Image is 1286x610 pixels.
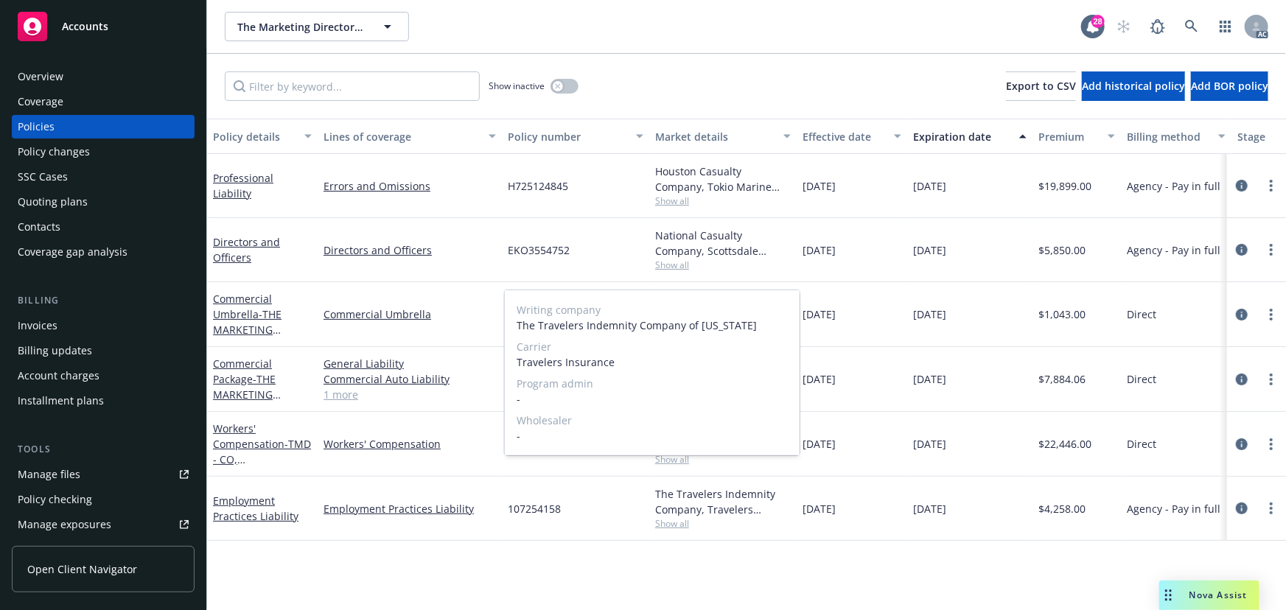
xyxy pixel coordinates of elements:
button: Market details [649,119,797,154]
a: Coverage [12,90,195,113]
a: circleInformation [1233,435,1251,453]
div: National Casualty Company, Scottsdale Insurance Company (Nationwide), Burns & [PERSON_NAME] [655,228,791,259]
a: more [1262,499,1280,517]
a: Employment Practices Liability [213,494,298,523]
span: - THE MARKETING DIRECTORS, INC. - [GEOGRAPHIC_DATA]/[GEOGRAPHIC_DATA] [213,372,307,463]
div: Policies [18,115,55,139]
div: Policy number [508,129,627,144]
span: Nova Assist [1189,589,1248,601]
a: Account charges [12,364,195,388]
span: [DATE] [803,371,836,387]
span: [DATE] [803,242,836,258]
a: 1 more [324,387,496,402]
div: Expiration date [913,129,1010,144]
span: Export to CSV [1006,79,1076,93]
div: Contacts [18,215,60,239]
a: Quoting plans [12,190,195,214]
a: Directors and Officers [324,242,496,258]
span: Wholesaler [517,413,788,428]
span: $22,446.00 [1038,436,1091,452]
div: Billing updates [18,339,92,362]
span: [DATE] [803,436,836,452]
div: Installment plans [18,389,104,413]
a: Commercial Package [213,357,307,463]
button: Expiration date [907,119,1032,154]
span: Agency - Pay in full [1127,178,1220,194]
span: $19,899.00 [1038,178,1091,194]
span: $7,884.06 [1038,371,1086,387]
span: [DATE] [803,501,836,516]
a: circleInformation [1233,499,1251,517]
button: Policy number [502,119,649,154]
span: Program admin [517,376,788,391]
div: Stage [1237,129,1283,144]
a: Policies [12,115,195,139]
a: Installment plans [12,389,195,413]
span: Carrier [517,339,788,354]
span: $1,043.00 [1038,306,1086,322]
a: circleInformation [1233,371,1251,388]
a: circleInformation [1233,177,1251,194]
a: Manage exposures [12,513,195,536]
span: - THE MARKETING DIRECTORS, INC.- [GEOGRAPHIC_DATA]/[GEOGRAPHIC_DATA] [213,307,307,399]
a: Invoices [12,314,195,337]
div: Houston Casualty Company, Tokio Marine HCC, Burns & [PERSON_NAME] [655,164,791,194]
a: Accounts [12,6,195,47]
a: Employment Practices Liability [324,501,496,516]
span: The Marketing Directors, Inc. [237,19,365,35]
button: Policy details [207,119,318,154]
div: Lines of coverage [324,129,480,144]
span: $4,258.00 [1038,501,1086,516]
a: Switch app [1211,12,1240,41]
span: Accounts [62,21,108,32]
span: Direct [1127,436,1156,452]
div: Billing [12,293,195,308]
span: Open Client Navigator [27,561,137,577]
button: Billing method [1121,119,1231,154]
div: Manage files [18,463,80,486]
a: Policy checking [12,488,195,511]
input: Filter by keyword... [225,71,480,101]
span: $5,850.00 [1038,242,1086,258]
a: Coverage gap analysis [12,240,195,264]
span: EKO3554752 [508,242,570,258]
div: Effective date [803,129,885,144]
div: Coverage gap analysis [18,240,127,264]
a: Start snowing [1109,12,1139,41]
div: Account charges [18,364,99,388]
div: The Travelers Indemnity Company, Travelers Insurance, Burns & [PERSON_NAME] [655,486,791,517]
span: Show all [655,453,791,466]
span: [DATE] [913,178,946,194]
span: Show inactive [489,80,545,92]
button: The Marketing Directors, Inc. [225,12,409,41]
a: Errors and Omissions [324,178,496,194]
span: Direct [1127,306,1156,322]
span: - [517,391,788,407]
div: Manage exposures [18,513,111,536]
span: Show all [655,259,791,271]
span: Add BOR policy [1191,79,1268,93]
a: Contacts [12,215,195,239]
button: Effective date [797,119,907,154]
a: Policy changes [12,140,195,164]
a: more [1262,177,1280,194]
span: Direct [1127,371,1156,387]
button: Nova Assist [1159,581,1259,610]
a: Workers' Compensation [324,436,496,452]
a: Workers' Compensation [213,421,311,590]
div: Quoting plans [18,190,88,214]
span: [DATE] [913,371,946,387]
a: Overview [12,65,195,88]
a: Professional Liability [213,171,273,200]
a: Commercial Umbrella [324,306,496,322]
div: Policy changes [18,140,90,164]
span: Show all [655,194,791,207]
span: Show all [655,517,791,530]
a: Manage files [12,463,195,486]
span: [DATE] [913,306,946,322]
div: Drag to move [1159,581,1178,610]
span: [DATE] [913,242,946,258]
a: more [1262,306,1280,323]
span: - [517,428,788,444]
div: Invoices [18,314,57,337]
